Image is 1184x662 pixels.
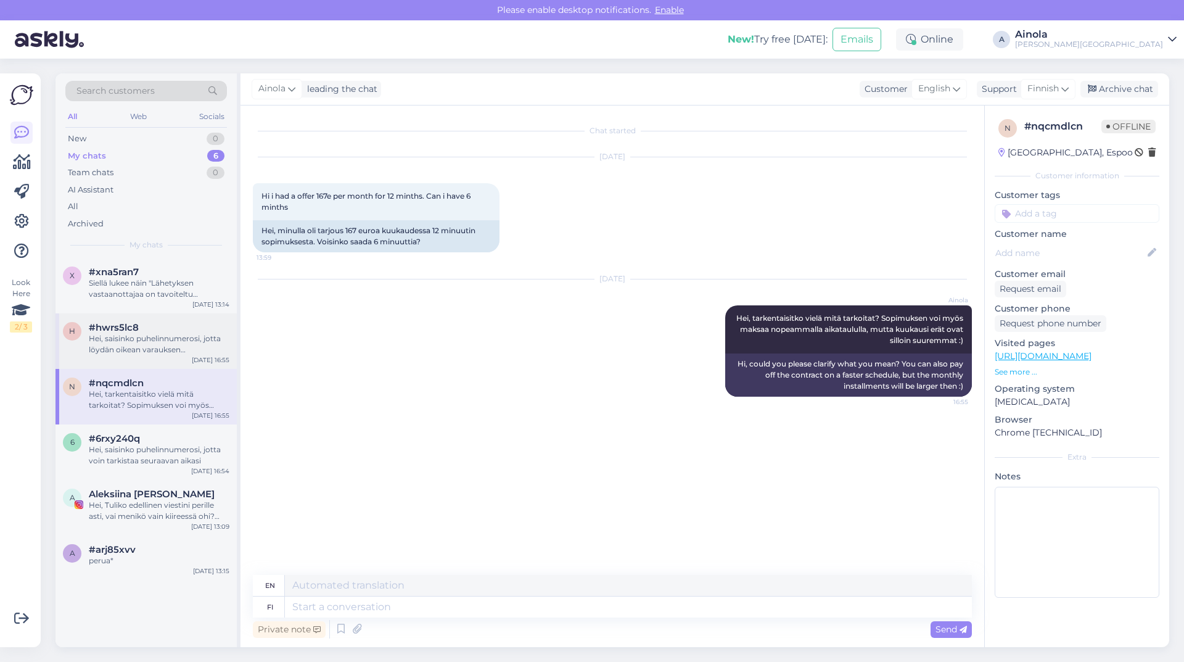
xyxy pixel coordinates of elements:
span: A [70,493,75,502]
div: perua* [89,555,229,566]
span: Offline [1101,120,1156,133]
input: Add name [995,246,1145,260]
div: Archive chat [1080,81,1158,97]
div: 0 [207,133,224,145]
b: New! [728,33,754,45]
div: [DATE] [253,273,972,284]
div: Online [896,28,963,51]
span: #xna5ran7 [89,267,139,278]
div: Socials [197,109,227,125]
div: Look Here [10,277,32,333]
div: Customer [860,83,908,96]
div: en [265,575,275,596]
div: # nqcmdlcn [1024,119,1101,134]
span: #hwrs5lc8 [89,322,139,333]
div: 6 [207,150,224,162]
div: leading the chat [302,83,377,96]
p: Customer tags [995,189,1159,202]
div: [PERSON_NAME][GEOGRAPHIC_DATA] [1015,39,1163,49]
span: #6rxy240q [89,433,140,444]
p: Customer phone [995,302,1159,315]
span: Ainola [922,296,968,305]
div: [DATE] 16:54 [191,466,229,476]
span: 13:59 [257,253,303,262]
div: Hi, could you please clarify what you mean? You can also pay off the contract on a faster schedul... [725,354,972,397]
div: [DATE] 13:15 [193,566,229,576]
div: All [65,109,80,125]
p: Customer email [995,268,1159,281]
span: Aleksiina Anni Juulia [89,489,215,500]
span: Finnish [1027,82,1059,96]
div: [DATE] 13:14 [192,300,229,309]
div: Team chats [68,167,113,179]
img: Askly Logo [10,83,33,107]
div: Ainola [1015,30,1163,39]
div: Customer information [995,170,1159,181]
div: New [68,133,86,145]
div: 2 / 3 [10,321,32,333]
div: A [993,31,1010,48]
div: Request email [995,281,1066,297]
div: Chat started [253,125,972,136]
div: [DATE] [253,151,972,162]
p: Notes [995,470,1159,483]
span: #nqcmdlcn [89,378,144,389]
span: Enable [651,4,688,15]
div: Extra [995,452,1159,463]
span: 6 [70,437,75,447]
span: 16:55 [922,397,968,407]
div: All [68,201,78,213]
div: [DATE] 13:09 [191,522,229,531]
p: Chrome [TECHNICAL_ID] [995,426,1159,439]
div: [DATE] 16:55 [192,411,229,420]
span: Send [935,624,967,635]
span: h [69,326,75,336]
div: Hei, tarkentaisitko vielä mitä tarkoitat? Sopimuksen voi myös maksaa nopeammalla aikataululla, mu... [89,389,229,411]
p: Operating system [995,383,1159,395]
div: fi [267,597,273,618]
p: Visited pages [995,337,1159,350]
span: Ainola [258,82,286,96]
span: n [1005,123,1011,133]
p: Browser [995,413,1159,426]
p: See more ... [995,366,1159,378]
button: Emails [832,28,881,51]
div: Request phone number [995,315,1106,332]
div: Hei, saisinko puhelinnumerosi, jotta löydän oikean varauksen järjestelmästämme? [89,333,229,355]
div: Siellä lukee näin "Lähetyksen vastaanottajaa on tavoiteltu uudelleen tekstiviestitse [DATE] 13.00... [89,278,229,300]
div: Web [128,109,149,125]
div: Private note [253,621,326,638]
div: Support [977,83,1017,96]
a: Ainola[PERSON_NAME][GEOGRAPHIC_DATA] [1015,30,1177,49]
div: 0 [207,167,224,179]
div: [DATE] 16:55 [192,355,229,365]
a: [URL][DOMAIN_NAME] [995,350,1091,362]
input: Add a tag [995,204,1159,223]
div: Hei, minulla oli tarjous 167 euroa kuukaudessa 12 minuutin sopimuksesta. Voisinko saada 6 minuuttia? [253,220,499,252]
div: [GEOGRAPHIC_DATA], Espoo [998,146,1133,159]
p: [MEDICAL_DATA] [995,395,1159,408]
span: Search customers [76,85,155,97]
div: Try free [DATE]: [728,32,828,47]
p: Customer name [995,228,1159,241]
div: Archived [68,218,104,230]
div: My chats [68,150,106,162]
span: English [918,82,950,96]
span: x [70,271,75,280]
span: Hei, tarkentaisitko vielä mitä tarkoitat? Sopimuksen voi myös maksaa nopeammalla aikataululla, mu... [736,313,965,345]
span: n [69,382,75,391]
span: a [70,548,75,558]
span: #arj85xvv [89,544,136,555]
span: My chats [129,239,163,250]
div: Hei, saisinko puhelinnumerosi, jotta voin tarkistaa seuraavan aikasi [89,444,229,466]
div: Hei, Tuliko edellinen viestini perille asti, vai menikö vain kiireessä ohi? Ystävällisin terveisi... [89,500,229,522]
span: Hi i had a offer 167e per month for 12 minths. Can i have 6 minths [261,191,472,212]
div: AI Assistant [68,184,113,196]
